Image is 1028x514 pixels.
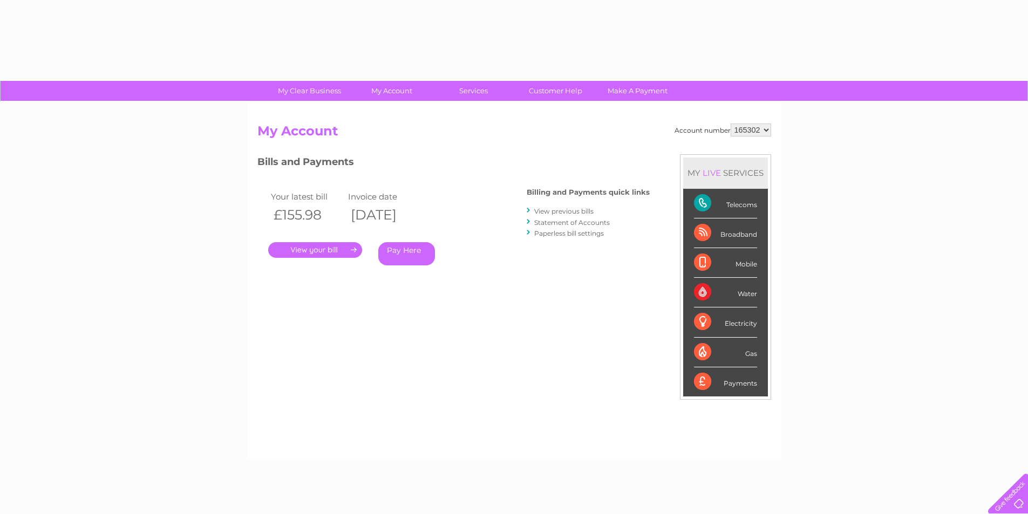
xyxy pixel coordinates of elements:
a: Customer Help [511,81,600,101]
h2: My Account [257,124,771,144]
div: Broadband [694,218,757,248]
a: . [268,242,362,258]
div: LIVE [700,168,723,178]
a: View previous bills [534,207,594,215]
a: Services [429,81,518,101]
h4: Billing and Payments quick links [527,188,650,196]
td: Your latest bill [268,189,346,204]
div: Telecoms [694,189,757,218]
div: Gas [694,338,757,367]
div: MY SERVICES [683,157,768,188]
th: [DATE] [345,204,423,226]
div: Mobile [694,248,757,278]
th: £155.98 [268,204,346,226]
a: Paperless bill settings [534,229,604,237]
a: My Account [347,81,436,101]
a: Statement of Accounts [534,218,610,227]
div: Payments [694,367,757,396]
a: My Clear Business [265,81,354,101]
div: Electricity [694,307,757,337]
h3: Bills and Payments [257,154,650,173]
a: Pay Here [378,242,435,265]
div: Water [694,278,757,307]
td: Invoice date [345,189,423,204]
div: Account number [675,124,771,136]
a: Make A Payment [593,81,682,101]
